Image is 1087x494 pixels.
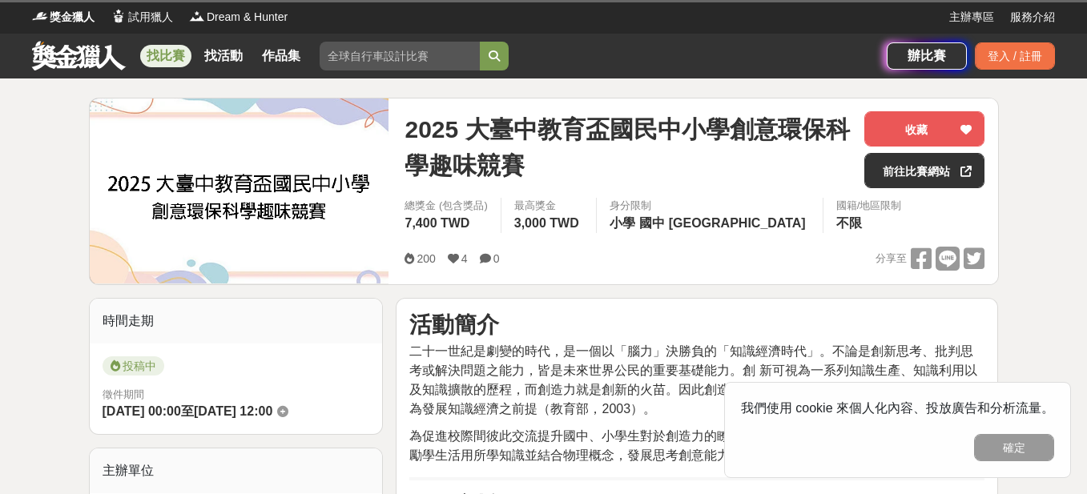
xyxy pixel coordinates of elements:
[405,111,851,183] span: 2025 大臺中教育盃國民中小學創意環保科學趣味競賽
[461,252,468,265] span: 4
[111,8,127,24] img: Logo
[90,299,383,343] div: 時間走期
[514,216,579,230] span: 3,000 TWD
[610,216,635,230] span: 小學
[493,252,500,265] span: 0
[514,198,583,214] span: 最高獎金
[1010,9,1055,26] a: 服務介紹
[836,198,902,214] div: 國籍/地區限制
[409,312,499,337] strong: 活動簡介
[103,356,164,376] span: 投稿中
[140,45,191,67] a: 找比賽
[405,216,469,230] span: 7,400 TWD
[669,216,806,230] span: [GEOGRAPHIC_DATA]
[975,42,1055,70] div: 登入 / 註冊
[864,153,984,188] a: 前往比賽網站
[405,198,487,214] span: 總獎金 (包含獎品)
[836,216,862,230] span: 不限
[189,9,288,26] a: LogoDream & Hunter
[256,45,307,67] a: 作品集
[639,216,665,230] span: 國中
[103,388,144,400] span: 徵件期間
[32,8,48,24] img: Logo
[864,111,984,147] button: 收藏
[610,198,810,214] div: 身分限制
[111,9,173,26] a: Logo試用獵人
[32,9,95,26] a: Logo獎金獵人
[741,401,1054,415] span: 我們使用 cookie 來個人化內容、投放廣告和分析流量。
[90,98,389,283] img: Cover Image
[207,9,288,26] span: Dream & Hunter
[90,448,383,493] div: 主辦單位
[409,344,976,416] span: 二十一世紀是劇變的時代，是一個以「腦力」決勝負的「知識經濟時代」。不論是創新思考、批判思考或解決問題之能力，皆是未來世界公民的重要基礎能力。創 新可視為一系列知識生產、知識利用以及知識擴散的歷程...
[128,9,173,26] span: 試用獵人
[198,45,249,67] a: 找活動
[103,404,181,418] span: [DATE] 00:00
[189,8,205,24] img: Logo
[876,247,907,271] span: 分享至
[949,9,994,26] a: 主辦專區
[181,404,194,418] span: 至
[50,9,95,26] span: 獎金獵人
[320,42,480,70] input: 全球自行車設計比賽
[194,404,272,418] span: [DATE] 12:00
[417,252,435,265] span: 200
[974,434,1054,461] button: 確定
[887,42,967,70] a: 辦比賽
[409,429,976,462] span: 為促進校際間彼此交流提升國中、小學生對於創造力的瞭解及重視，故辦理科學 競賽活動的方式，鼓勵學生活用所學知識並結合物理概念，發展思考創意能力，以 提升學子的科學創造力。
